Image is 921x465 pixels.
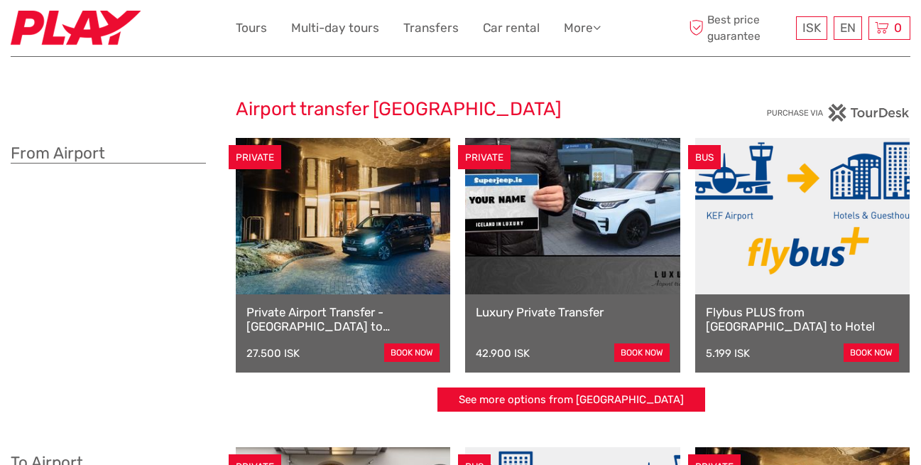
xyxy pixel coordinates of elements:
div: 5.199 ISK [706,347,750,360]
span: ISK [802,21,821,35]
a: Luxury Private Transfer [476,305,669,319]
a: See more options from [GEOGRAPHIC_DATA] [437,387,705,412]
a: Car rental [483,18,540,38]
div: 27.500 ISK [246,347,300,360]
div: BUS [688,145,721,170]
img: PurchaseViaTourDesk.png [766,104,910,122]
a: Transfers [403,18,459,38]
img: Fly Play [11,11,141,46]
a: Tours [236,18,267,38]
a: Flybus PLUS from [GEOGRAPHIC_DATA] to Hotel [706,305,899,334]
h3: From Airport [11,144,206,164]
a: More [564,18,601,38]
div: PRIVATE [458,145,511,170]
h2: Airport transfer [GEOGRAPHIC_DATA] [236,98,686,121]
div: EN [834,16,862,40]
a: book now [384,343,440,362]
span: 0 [892,21,904,35]
a: Private Airport Transfer - [GEOGRAPHIC_DATA] to [GEOGRAPHIC_DATA] [246,305,440,334]
span: Best price guarantee [685,12,792,43]
a: book now [844,343,899,362]
div: 42.900 ISK [476,347,530,360]
a: book now [614,343,670,362]
a: Multi-day tours [291,18,379,38]
div: PRIVATE [229,145,281,170]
